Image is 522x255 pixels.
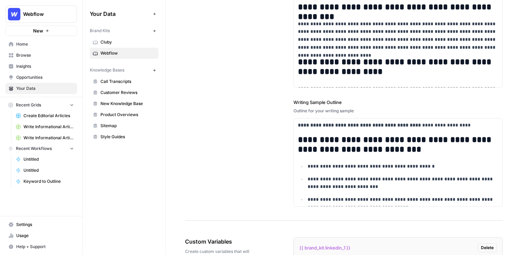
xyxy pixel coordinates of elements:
a: Create Editorial Articles [13,110,77,121]
span: Customer Reviews [100,89,155,96]
span: Insights [16,63,74,69]
a: Opportunities [6,72,77,83]
span: Help + Support [16,244,74,250]
span: New [33,27,43,34]
span: {{ brand_kit.linkedin_1 }} [299,244,350,251]
span: Write Informational Article (1) [23,135,74,141]
span: Style Guides [100,134,155,140]
a: Customer Reviews [90,87,158,98]
a: Untitled [13,165,77,176]
span: Recent Grids [16,102,41,108]
button: New [6,26,77,36]
a: New Knowledge Base [90,98,158,109]
span: Sitemap [100,123,155,129]
label: Writing Sample Outline [293,99,503,106]
span: Brand Kits [90,28,110,34]
a: Cluby [90,37,158,48]
button: Delete [478,243,497,252]
span: Webflow [23,11,65,18]
a: Product Overviews [90,109,158,120]
button: Workspace: Webflow [6,6,77,23]
a: Sitemap [90,120,158,131]
img: Webflow Logo [8,8,20,20]
span: Knowledge Bases [90,67,124,73]
span: Call Transcripts [100,78,155,85]
a: Settings [6,219,77,230]
a: Usage [6,230,77,241]
span: Browse [16,52,74,58]
a: Write Informational Article (1) [13,132,77,143]
a: Your Data [6,83,77,94]
a: Call Transcripts [90,76,158,87]
span: Create Editorial Articles [23,113,74,119]
span: Webflow [100,50,155,56]
a: Insights [6,61,77,72]
button: Recent Workflows [6,143,77,154]
a: Home [6,39,77,50]
span: Your Data [90,10,150,18]
span: Your Data [16,85,74,92]
span: Untitled [23,167,74,173]
span: Keyword to Outline [23,178,74,185]
a: Untitled [13,154,77,165]
a: Browse [6,50,77,61]
span: New Knowledge Base [100,101,155,107]
span: Write Informational Article (2) [23,124,74,130]
span: Home [16,41,74,47]
span: Settings [16,221,74,228]
button: Recent Grids [6,100,77,110]
span: Recent Workflows [16,145,52,152]
button: Help + Support [6,241,77,252]
span: Delete [481,245,494,251]
span: Untitled [23,156,74,162]
a: Webflow [90,48,158,59]
a: Style Guides [90,131,158,142]
span: Cluby [100,39,155,45]
span: Usage [16,233,74,239]
span: Product Overviews [100,112,155,118]
a: Write Informational Article (2) [13,121,77,132]
div: Outline for your writing sample [293,108,503,114]
a: Keyword to Outline [13,176,77,187]
span: Custom Variables [185,237,255,246]
span: Opportunities [16,74,74,81]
